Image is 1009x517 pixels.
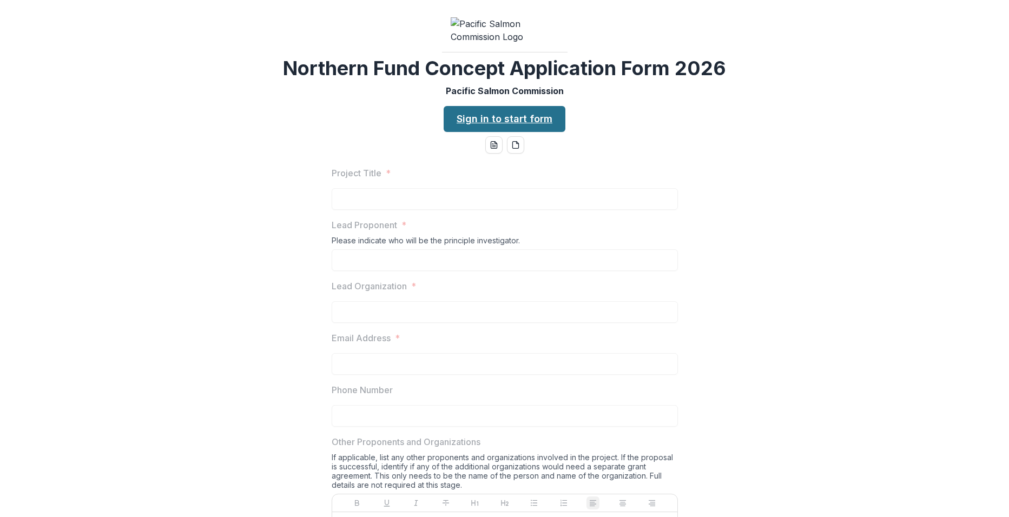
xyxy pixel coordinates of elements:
[616,496,629,509] button: Align Center
[332,218,397,231] p: Lead Proponent
[351,496,364,509] button: Bold
[332,236,678,249] div: Please indicate who will be the principle investigator.
[507,136,524,154] button: pdf-download
[332,435,480,448] p: Other Proponents and Organizations
[485,136,503,154] button: word-download
[469,496,482,509] button: Heading 1
[586,496,599,509] button: Align Left
[283,57,726,80] h2: Northern Fund Concept Application Form 2026
[439,496,452,509] button: Strike
[380,496,393,509] button: Underline
[498,496,511,509] button: Heading 2
[557,496,570,509] button: Ordered List
[446,84,564,97] p: Pacific Salmon Commission
[444,106,565,132] a: Sign in to start form
[332,280,407,293] p: Lead Organization
[332,383,393,396] p: Phone Number
[332,453,678,494] div: If applicable, list any other proponents and organizations involved in the project. If the propos...
[645,496,658,509] button: Align Right
[332,167,381,180] p: Project Title
[451,17,559,43] img: Pacific Salmon Commission Logo
[410,496,423,509] button: Italicize
[332,332,391,344] p: Email Address
[527,496,540,509] button: Bullet List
